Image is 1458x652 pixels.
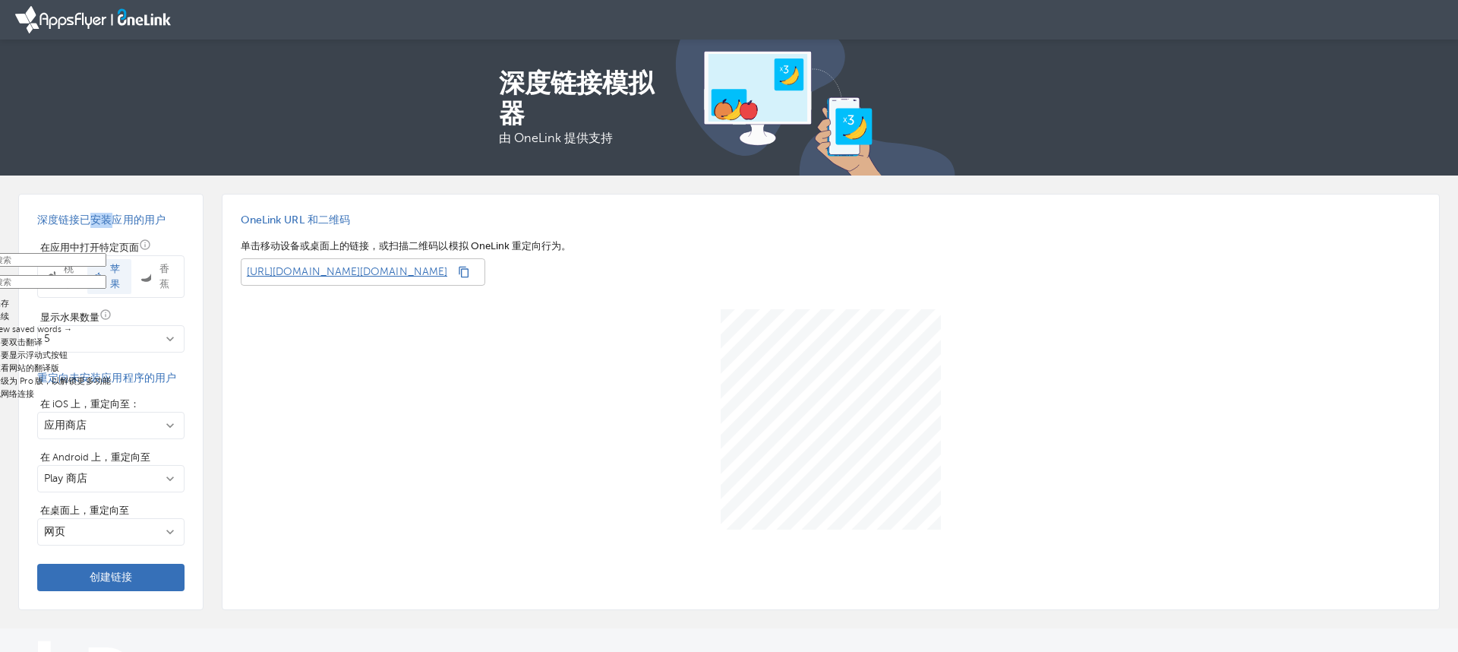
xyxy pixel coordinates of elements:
[90,571,133,583] font: 创建链接
[37,518,185,546] button: 在桌面上，重定向至
[134,259,180,294] button: 香蕉
[159,263,169,290] font: 香蕉
[37,325,185,353] button: [object Object]
[37,465,185,492] button: 在 Android 上，重定向至
[110,263,120,290] font: 苹果
[44,419,87,431] font: 应用商店
[40,399,140,410] font: 在 iOS 上，重定向至：
[37,214,166,226] font: 深度链接已安装应用的用户
[37,564,185,591] button: 创建链接
[247,266,447,277] font: [URL][DOMAIN_NAME][DOMAIN_NAME]
[44,526,65,537] font: 网页
[44,473,88,484] font: Play 商店
[40,452,151,463] font: 在 Android 上，重定向至
[241,258,447,286] a: [URL][DOMAIN_NAME][DOMAIN_NAME]
[40,505,129,516] font: 在桌面上，重定向至
[37,412,185,439] button: 在 iOS 上，重定向至：
[499,131,613,145] font: 由 OneLink 提供支持
[241,214,350,226] font: OneLink URL 和二维码
[241,240,571,252] font: 单击移动设备或桌面上的链接，或扫描二维码以模拟 OneLink 重定向行为。
[499,68,655,128] font: 深度链接模拟器
[453,261,475,283] button: 复制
